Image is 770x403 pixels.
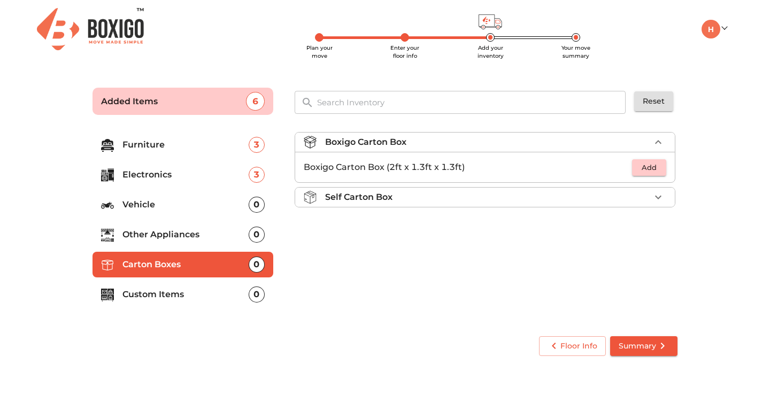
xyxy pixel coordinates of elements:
[610,336,677,356] button: Summary
[306,44,333,59] span: Plan your move
[634,91,673,111] button: Reset
[249,227,265,243] div: 0
[304,191,317,204] img: self_carton_box
[122,288,249,301] p: Custom Items
[325,191,392,204] p: Self Carton Box
[478,44,504,59] span: Add your inventory
[311,91,633,114] input: Search Inventory
[643,95,665,108] span: Reset
[122,228,249,241] p: Other Appliances
[249,197,265,213] div: 0
[122,198,249,211] p: Vehicle
[101,95,246,108] p: Added Items
[249,167,265,183] div: 3
[249,257,265,273] div: 0
[390,44,419,59] span: Enter your floor info
[619,339,669,353] span: Summary
[548,339,597,353] span: Floor Info
[561,44,590,59] span: Your move summary
[122,258,249,271] p: Carton Boxes
[539,336,606,356] button: Floor Info
[37,8,144,50] img: Boxigo
[249,137,265,153] div: 3
[632,159,666,176] button: Add
[304,136,317,149] img: boxigo_carton_box
[246,92,265,111] div: 6
[122,138,249,151] p: Furniture
[122,168,249,181] p: Electronics
[637,161,661,174] span: Add
[249,286,265,303] div: 0
[325,136,406,149] p: Boxigo Carton Box
[304,161,632,174] p: Boxigo Carton Box (2ft x 1.3ft x 1.3ft)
